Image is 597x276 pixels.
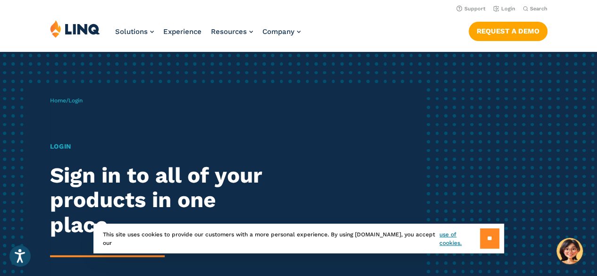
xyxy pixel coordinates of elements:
span: Search [530,6,547,12]
div: This site uses cookies to provide our customers with a more personal experience. By using [DOMAIN... [93,224,504,253]
a: Experience [163,27,202,36]
nav: Button Navigation [469,20,547,41]
button: Hello, have a question? Let’s chat. [556,238,583,264]
a: use of cookies. [439,230,479,247]
span: Company [262,27,294,36]
a: Resources [211,27,253,36]
a: Request a Demo [469,22,547,41]
nav: Primary Navigation [115,20,301,51]
a: Home [50,97,66,104]
span: / [50,97,83,104]
h2: Sign in to all of your products in one place. [50,163,280,238]
span: Resources [211,27,247,36]
a: Company [262,27,301,36]
span: Login [68,97,83,104]
a: Login [493,6,515,12]
a: Support [456,6,486,12]
h1: Login [50,142,280,151]
img: LINQ | K‑12 Software [50,20,100,38]
a: Solutions [115,27,154,36]
span: Solutions [115,27,148,36]
button: Open Search Bar [523,5,547,12]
